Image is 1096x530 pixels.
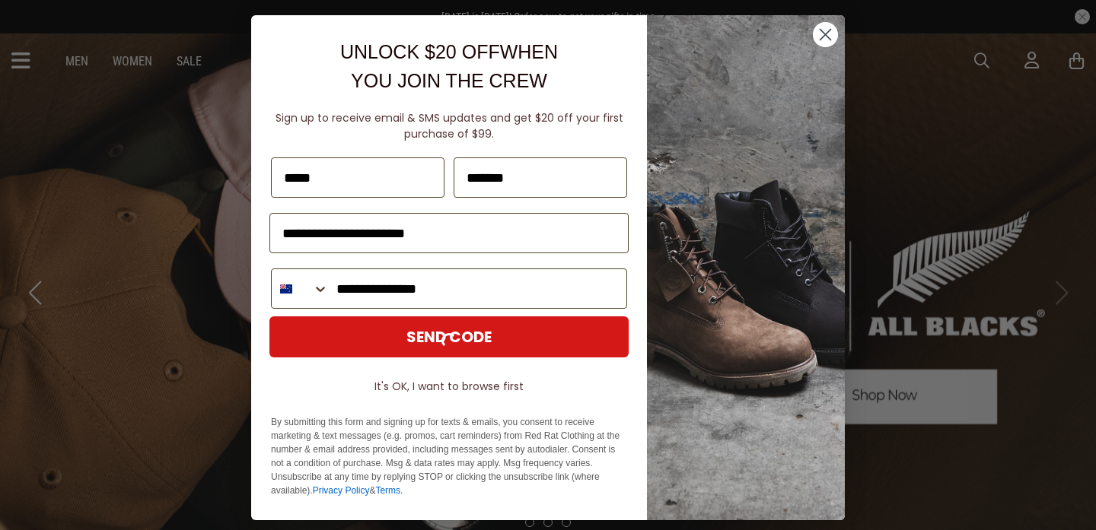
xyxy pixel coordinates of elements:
a: Terms [375,485,400,496]
button: Open LiveChat chat widget [12,6,58,52]
img: New Zealand [280,283,292,295]
span: Sign up to receive email & SMS updates and get $20 off your first purchase of $99. [276,110,623,141]
input: First Name [271,157,444,198]
button: SEND CODE [269,316,629,357]
input: Email [269,213,629,253]
button: It's OK, I want to browse first [269,373,629,400]
button: Search Countries [272,269,329,308]
button: Close dialog [812,21,839,48]
span: YOU JOIN THE CREW [351,70,547,91]
a: Privacy Policy [313,485,370,496]
img: f7662613-148e-4c88-9575-6c6b5b55a647.jpeg [647,15,845,520]
span: WHEN [500,41,558,62]
span: UNLOCK $20 OFF [340,41,500,62]
p: By submitting this form and signing up for texts & emails, you consent to receive marketing & tex... [271,415,627,497]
